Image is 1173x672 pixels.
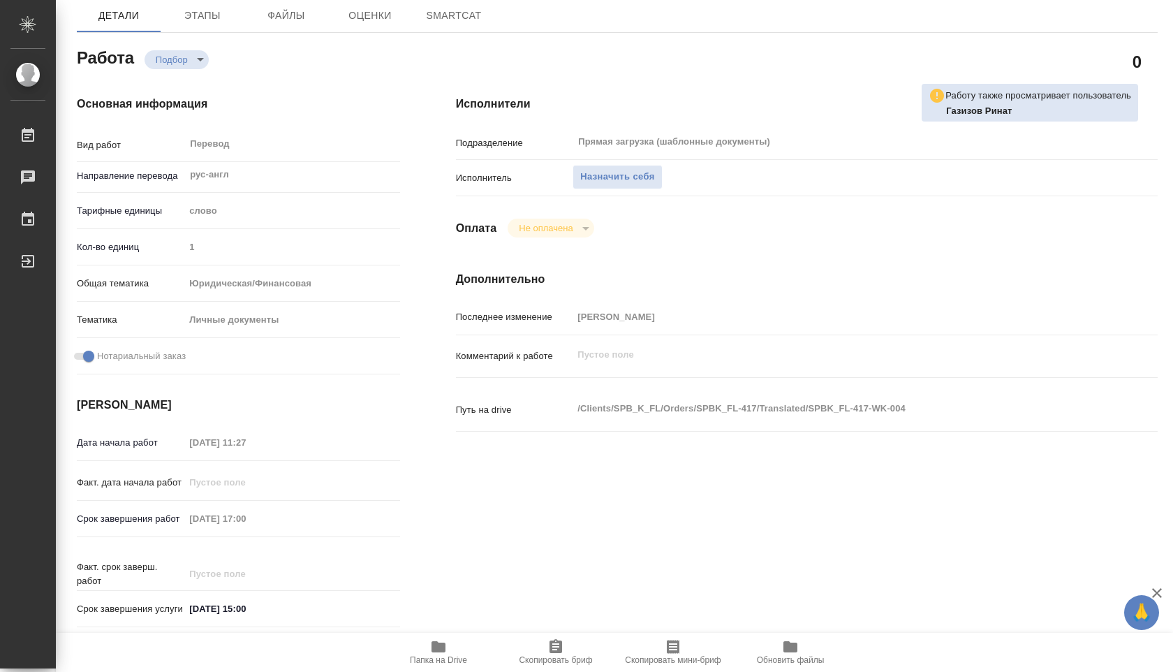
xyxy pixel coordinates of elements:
[515,222,577,234] button: Не оплачена
[456,310,573,324] p: Последнее изменение
[757,655,825,665] span: Обновить файлы
[77,602,184,616] p: Срок завершения услуги
[337,7,404,24] span: Оценки
[410,655,467,665] span: Папка на Drive
[456,96,1158,112] h4: Исполнители
[169,7,236,24] span: Этапы
[184,509,307,529] input: Пустое поле
[184,599,307,619] input: ✎ Введи что-нибудь
[77,96,400,112] h4: Основная информация
[573,397,1099,421] textarea: /Clients/SPB_K_FL/Orders/SPBK_FL-417/Translated/SPBK_FL-417-WK-004
[85,7,152,24] span: Детали
[152,54,192,66] button: Подбор
[1133,50,1142,73] h2: 0
[580,169,654,185] span: Назначить себя
[519,655,592,665] span: Скопировать бриф
[184,564,307,584] input: Пустое поле
[456,220,497,237] h4: Оплата
[77,240,184,254] p: Кол-во единиц
[77,169,184,183] p: Направление перевода
[184,432,307,453] input: Пустое поле
[77,560,184,588] p: Факт. срок заверш. работ
[614,633,732,672] button: Скопировать мини-бриф
[573,165,662,189] button: Назначить себя
[508,219,593,238] div: Подбор
[77,277,184,291] p: Общая тематика
[97,349,186,363] span: Нотариальный заказ
[456,349,573,363] p: Комментарий к работе
[77,44,134,69] h2: Работа
[732,633,849,672] button: Обновить файлы
[946,105,1012,116] b: Газизов Ринат
[456,171,573,185] p: Исполнитель
[456,271,1158,288] h4: Дополнительно
[253,7,320,24] span: Файлы
[184,272,399,295] div: Юридическая/Финансовая
[184,199,399,223] div: слово
[77,204,184,218] p: Тарифные единицы
[145,50,209,69] div: Подбор
[945,89,1131,103] p: Работу также просматривает пользователь
[1124,595,1159,630] button: 🙏
[77,397,400,414] h4: [PERSON_NAME]
[946,104,1131,118] p: Газизов Ринат
[184,237,399,257] input: Пустое поле
[77,436,184,450] p: Дата начала работ
[184,308,399,332] div: Личные документы
[77,476,184,490] p: Факт. дата начала работ
[456,136,573,150] p: Подразделение
[456,403,573,417] p: Путь на drive
[77,313,184,327] p: Тематика
[497,633,614,672] button: Скопировать бриф
[625,655,721,665] span: Скопировать мини-бриф
[77,512,184,526] p: Срок завершения работ
[77,138,184,152] p: Вид работ
[184,472,307,492] input: Пустое поле
[573,307,1099,327] input: Пустое поле
[1130,598,1153,627] span: 🙏
[420,7,487,24] span: SmartCat
[380,633,497,672] button: Папка на Drive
